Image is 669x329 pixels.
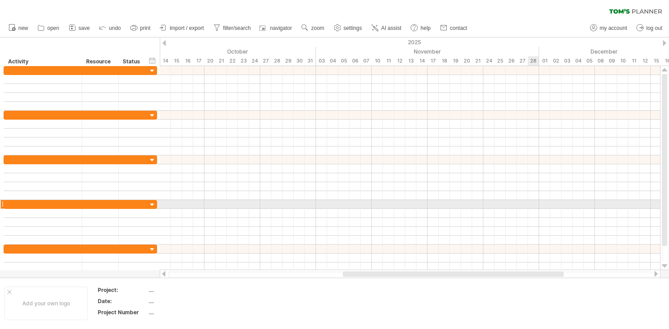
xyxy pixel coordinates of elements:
[483,56,494,66] div: Monday, 24 November 2025
[539,56,550,66] div: Monday, 1 December 2025
[428,56,439,66] div: Monday, 17 November 2025
[79,25,90,31] span: save
[170,25,204,31] span: import / export
[349,56,361,66] div: Thursday, 6 November 2025
[369,22,404,34] a: AI assist
[149,297,224,305] div: ....
[450,25,467,31] span: contact
[260,56,271,66] div: Monday, 27 October 2025
[140,25,150,31] span: print
[271,56,283,66] div: Tuesday, 28 October 2025
[18,25,28,31] span: new
[149,308,224,316] div: ....
[227,56,238,66] div: Wednesday, 22 October 2025
[158,22,207,34] a: import / export
[193,56,204,66] div: Friday, 17 October 2025
[606,56,617,66] div: Tuesday, 9 December 2025
[338,56,349,66] div: Wednesday, 5 November 2025
[311,25,324,31] span: zoom
[4,287,88,320] div: Add your own logo
[416,56,428,66] div: Friday, 14 November 2025
[640,56,651,66] div: Friday, 12 December 2025
[651,56,662,66] div: Monday, 15 December 2025
[6,22,31,34] a: new
[584,56,595,66] div: Friday, 5 December 2025
[617,56,628,66] div: Wednesday, 10 December 2025
[383,56,394,66] div: Tuesday, 11 November 2025
[634,22,665,34] a: log out
[628,56,640,66] div: Thursday, 11 December 2025
[405,56,416,66] div: Thursday, 13 November 2025
[588,22,630,34] a: my account
[98,297,147,305] div: Date:
[204,56,216,66] div: Monday, 20 October 2025
[171,56,182,66] div: Wednesday, 15 October 2025
[494,56,506,66] div: Tuesday, 25 November 2025
[595,56,606,66] div: Monday, 8 December 2025
[258,22,295,34] a: navigator
[59,47,316,56] div: October 2025
[305,56,316,66] div: Friday, 31 October 2025
[8,57,77,66] div: Activity
[646,25,662,31] span: log out
[223,25,251,31] span: filter/search
[160,56,171,66] div: Tuesday, 14 October 2025
[420,25,431,31] span: help
[97,22,124,34] a: undo
[461,56,472,66] div: Thursday, 20 November 2025
[249,56,260,66] div: Friday, 24 October 2025
[438,22,470,34] a: contact
[528,56,539,66] div: Friday, 28 November 2025
[123,57,142,66] div: Status
[439,56,450,66] div: Tuesday, 18 November 2025
[270,25,292,31] span: navigator
[98,308,147,316] div: Project Number
[344,25,362,31] span: settings
[66,22,92,34] a: save
[573,56,584,66] div: Thursday, 4 December 2025
[182,56,193,66] div: Thursday, 16 October 2025
[149,286,224,294] div: ....
[450,56,461,66] div: Wednesday, 19 November 2025
[550,56,561,66] div: Tuesday, 2 December 2025
[299,22,327,34] a: zoom
[316,56,327,66] div: Monday, 3 November 2025
[600,25,627,31] span: my account
[361,56,372,66] div: Friday, 7 November 2025
[47,25,59,31] span: open
[283,56,294,66] div: Wednesday, 29 October 2025
[327,56,338,66] div: Tuesday, 4 November 2025
[238,56,249,66] div: Thursday, 23 October 2025
[561,56,573,66] div: Wednesday, 3 December 2025
[517,56,528,66] div: Thursday, 27 November 2025
[506,56,517,66] div: Wednesday, 26 November 2025
[128,22,153,34] a: print
[211,22,253,34] a: filter/search
[35,22,62,34] a: open
[394,56,405,66] div: Wednesday, 12 November 2025
[109,25,121,31] span: undo
[98,286,147,294] div: Project:
[86,57,113,66] div: Resource
[408,22,433,34] a: help
[472,56,483,66] div: Friday, 21 November 2025
[294,56,305,66] div: Thursday, 30 October 2025
[372,56,383,66] div: Monday, 10 November 2025
[332,22,365,34] a: settings
[381,25,401,31] span: AI assist
[216,56,227,66] div: Tuesday, 21 October 2025
[316,47,539,56] div: November 2025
